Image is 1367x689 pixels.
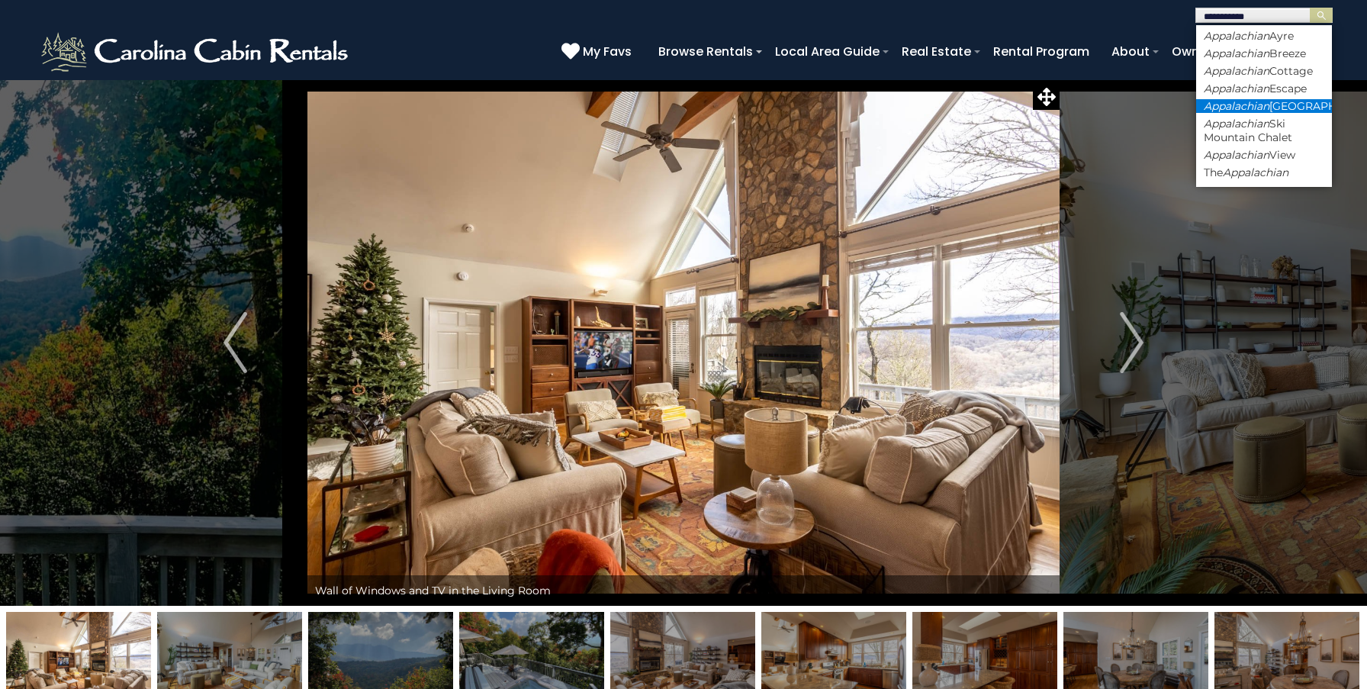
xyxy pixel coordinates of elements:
[1060,79,1204,606] button: Next
[767,38,887,65] a: Local Area Guide
[1104,38,1157,65] a: About
[1196,148,1332,162] li: View
[1196,99,1332,113] li: [GEOGRAPHIC_DATA]
[1196,166,1332,179] li: The
[651,38,761,65] a: Browse Rentals
[1120,312,1143,373] img: arrow
[1204,148,1269,162] em: Appalachian
[1204,64,1269,78] em: Appalachian
[1196,47,1332,60] li: Breeze
[894,38,979,65] a: Real Estate
[1204,47,1269,60] em: Appalachian
[1196,117,1332,144] li: Ski Mountain Chalet
[1196,82,1332,95] li: Escape
[224,312,246,373] img: arrow
[1196,64,1332,78] li: Cottage
[1223,166,1288,179] em: Appalachian
[38,29,355,75] img: White-1-2.png
[561,42,635,62] a: My Favs
[1196,29,1332,43] li: Ayre
[1164,38,1255,65] a: Owner Login
[583,42,632,61] span: My Favs
[163,79,307,606] button: Previous
[1204,82,1269,95] em: Appalachian
[307,575,1060,606] div: Wall of Windows and TV in the Living Room
[986,38,1097,65] a: Rental Program
[1204,29,1269,43] em: Appalachian
[1204,99,1269,113] em: Appalachian
[1204,117,1269,130] em: Appalachian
